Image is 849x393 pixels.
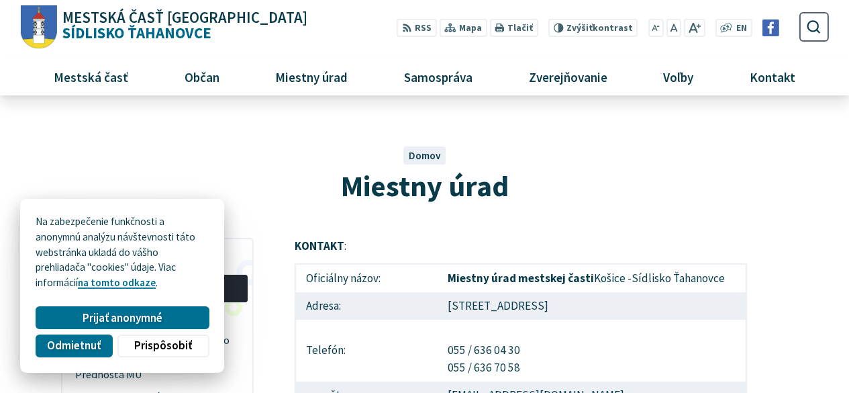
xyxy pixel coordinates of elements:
span: Mestská časť [48,58,133,95]
span: Sídlisko Ťahanovce [57,10,307,41]
span: Prednosta MÚ [75,363,240,386]
button: Prispôsobiť [117,335,209,357]
button: Odmietnuť [36,335,112,357]
span: RSS [415,21,432,36]
span: Odmietnuť [47,339,101,353]
span: Voľby [658,58,699,95]
span: EN [736,21,747,36]
a: Kontakt [727,58,819,95]
span: Mestská časť [GEOGRAPHIC_DATA] [62,10,307,26]
td: Telefón: [295,320,438,382]
td: Košice -Sídlisko Ťahanovce [438,264,747,292]
a: Voľby [640,58,717,95]
span: Kontakt [745,58,801,95]
a: 055 / 636 70 58 [448,360,520,375]
img: Prejsť na domovskú stránku [20,5,57,49]
strong: KONTAKT [295,238,344,253]
strong: Miestny úrad mestskej časti [448,271,594,286]
a: 055 / 636 04 30 [448,343,520,357]
p: : [295,238,748,255]
span: Miestny úrad [341,167,509,204]
a: Mestská časť [31,58,152,95]
a: Občan [161,58,242,95]
a: Miestny úrad [252,58,371,95]
span: Mapa [459,21,482,36]
a: na tomto odkaze [78,276,156,289]
td: Oficiálny názov: [295,264,438,292]
a: Mapa [439,19,487,37]
button: Prijať anonymné [36,306,209,329]
span: Zvýšiť [566,22,593,34]
a: Domov [409,149,441,162]
button: Zväčšiť veľkosť písma [684,19,705,37]
span: Prijať anonymné [83,311,162,325]
img: Prejsť na Facebook stránku [762,19,779,36]
span: Samospráva [399,58,477,95]
span: kontrast [566,23,633,34]
button: Nastaviť pôvodnú veľkosť písma [666,19,681,37]
p: Na zabezpečenie funkčnosti a anonymnú analýzu návštevnosti táto webstránka ukladá do vášho prehli... [36,214,209,291]
button: Tlačiť [489,19,538,37]
span: Prispôsobiť [134,339,192,353]
button: Zmenšiť veľkosť písma [648,19,664,37]
span: Občan [179,58,224,95]
span: Miestny úrad [270,58,353,95]
a: RSS [397,19,436,37]
button: Zvýšiťkontrast [548,19,638,37]
a: Logo Sídlisko Ťahanovce, prejsť na domovskú stránku. [20,5,307,49]
span: Tlačiť [507,23,533,34]
a: Prednosta MÚ [68,363,248,386]
a: Zverejňovanie [505,58,630,95]
span: Zverejňovanie [523,58,612,95]
a: EN [732,21,750,36]
a: Samospráva [381,58,496,95]
td: Adresa: [295,292,438,320]
td: [STREET_ADDRESS] [438,292,747,320]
